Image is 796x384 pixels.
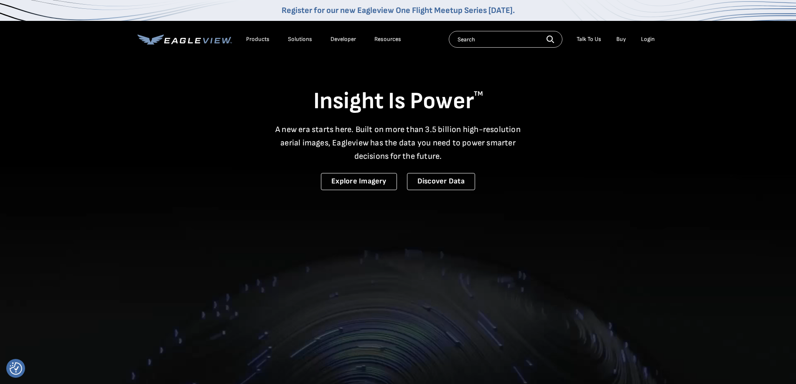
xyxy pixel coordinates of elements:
a: Register for our new Eagleview One Flight Meetup Series [DATE]. [282,5,515,15]
div: Login [641,36,655,43]
div: Products [246,36,270,43]
div: Solutions [288,36,312,43]
button: Consent Preferences [10,362,22,375]
div: Talk To Us [577,36,601,43]
h1: Insight Is Power [137,87,659,116]
p: A new era starts here. Built on more than 3.5 billion high-resolution aerial images, Eagleview ha... [270,123,526,163]
a: Developer [331,36,356,43]
a: Buy [616,36,626,43]
div: Resources [374,36,401,43]
a: Discover Data [407,173,475,190]
img: Revisit consent button [10,362,22,375]
a: Explore Imagery [321,173,397,190]
input: Search [449,31,562,48]
sup: TM [474,90,483,98]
